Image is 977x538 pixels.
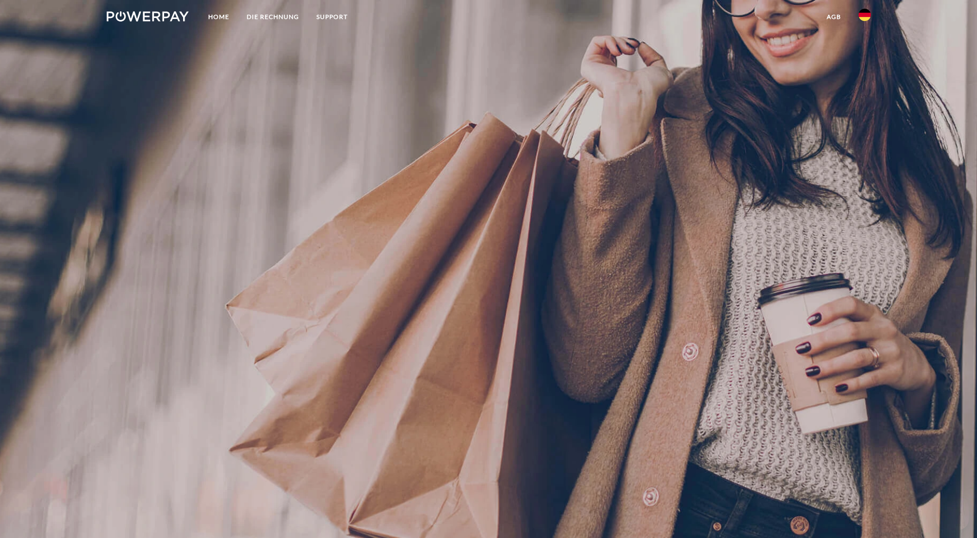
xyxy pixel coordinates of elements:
[859,9,871,21] img: de
[107,11,189,22] img: logo-powerpay-white.svg
[308,8,356,26] a: SUPPORT
[818,8,850,26] a: agb
[238,8,308,26] a: DIE RECHNUNG
[936,497,969,530] iframe: Bouton de lancement de la fenêtre de messagerie
[200,8,238,26] a: Home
